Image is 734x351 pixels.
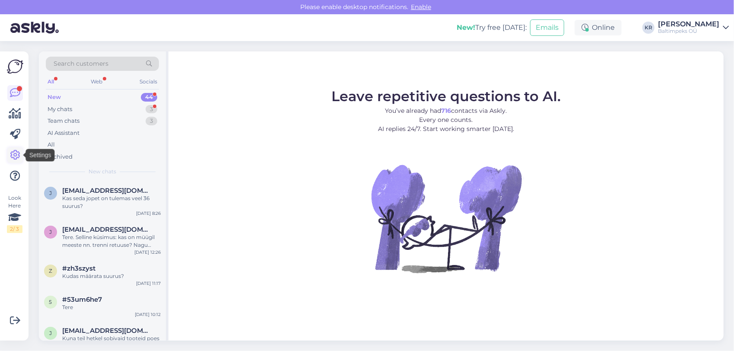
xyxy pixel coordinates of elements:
div: Tere [62,303,161,311]
span: j [49,330,52,336]
button: Emails [530,19,564,36]
div: [DATE] 8:26 [136,210,161,217]
div: Tere. Selline küsimus: kas on müügil meeste nn. trenni retuuse? Nagu liibukad, et ilusti ümber [P... [62,233,161,249]
span: j [49,190,52,196]
div: New [48,93,61,102]
div: Team chats [48,117,79,125]
div: Kuna teil hetkel sobivaid tooteid poes proovimiseks ei ole, kas on võimalik tellida koju erinevad... [62,335,161,350]
b: 716 [442,107,451,115]
div: AI Assistant [48,129,79,137]
div: [PERSON_NAME] [658,21,719,28]
div: Settings [26,149,55,162]
span: janamottus@gmail.com [62,187,152,195]
div: [DATE] 12:26 [134,249,161,255]
b: New! [457,23,475,32]
img: Askly Logo [7,58,23,75]
p: You’ve already had contacts via Askly. Every one counts. AI replies 24/7. Start working smarter [... [331,106,561,134]
span: 5 [49,299,52,305]
span: j [49,229,52,235]
div: Kudas määrata suurus? [62,272,161,280]
span: #zh3szyst [62,265,95,272]
span: Leave repetitive questions to AI. [331,88,561,105]
span: Search customers [54,59,108,68]
img: No Chat active [369,140,524,296]
div: Web [89,76,105,87]
div: Try free [DATE]: [457,22,527,33]
span: Enable [408,3,434,11]
div: 3 [146,105,157,114]
div: All [46,76,56,87]
div: KR [642,22,655,34]
span: juulika.laanaru@mail.ee [62,226,152,233]
div: Baltimpeks OÜ [658,28,719,35]
div: Kas seda jopet on tulemas veel 36 suurus? [62,195,161,210]
div: Online [575,20,622,35]
div: My chats [48,105,72,114]
div: Archived [48,153,73,161]
div: 44 [141,93,157,102]
div: 3 [146,117,157,125]
a: [PERSON_NAME]Baltimpeks OÜ [658,21,729,35]
span: z [49,268,52,274]
span: johannamartin.j@gmail.com [62,327,152,335]
span: #53um6he7 [62,296,102,303]
span: New chats [89,168,116,175]
div: Look Here [7,194,22,233]
div: 2 / 3 [7,225,22,233]
div: Socials [138,76,159,87]
div: All [48,140,55,149]
div: [DATE] 11:17 [136,280,161,287]
div: [DATE] 10:12 [135,311,161,318]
